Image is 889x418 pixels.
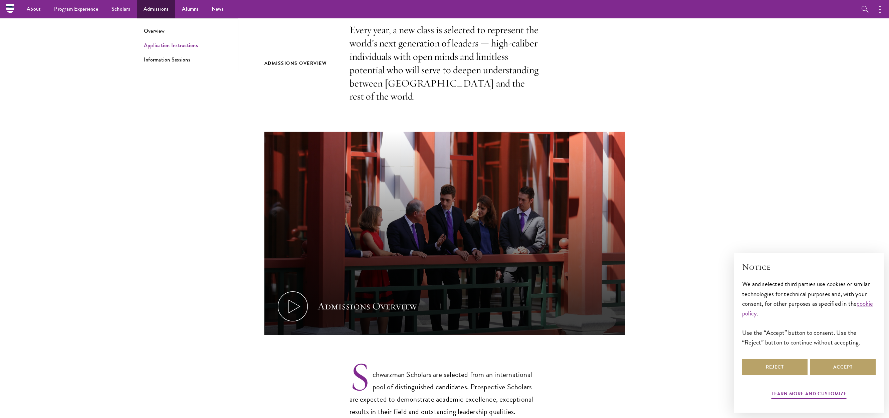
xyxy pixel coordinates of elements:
div: We and selected third parties use cookies or similar technologies for technical purposes and, wit... [742,279,876,347]
a: cookie policy [742,299,873,318]
p: Every year, a new class is selected to represent the world’s next generation of leaders — high-ca... [350,23,540,103]
h2: Notice [742,261,876,273]
a: Application Instructions [144,41,198,49]
a: Information Sessions [144,56,190,63]
button: Accept [810,359,876,375]
a: Overview [144,27,165,35]
button: Reject [742,359,808,375]
button: Admissions Overview [264,132,625,335]
button: Learn more and customize [771,390,847,400]
div: Admissions Overview [318,300,417,313]
h2: Admissions Overview [264,59,336,67]
p: Schwarzman Scholars are selected from an international pool of distinguished candidates. Prospect... [350,358,540,418]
